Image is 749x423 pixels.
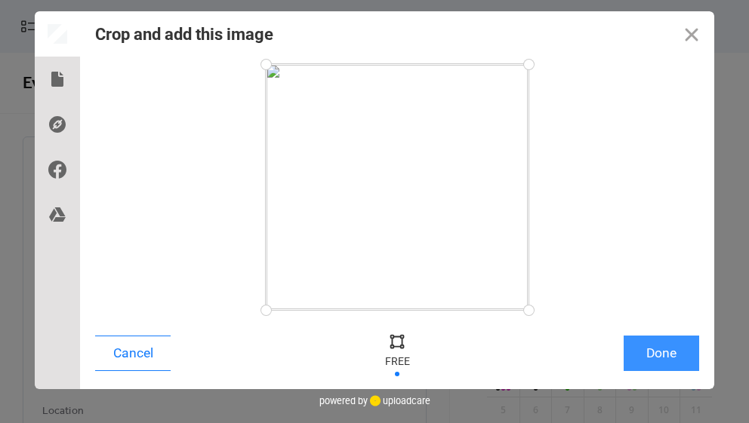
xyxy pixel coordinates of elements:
[624,336,699,371] button: Done
[95,336,171,371] button: Cancel
[95,25,273,44] div: Crop and add this image
[368,395,430,406] a: uploadcare
[35,57,80,102] div: Local Files
[669,11,714,57] button: Close
[319,389,430,412] div: powered by
[35,147,80,192] div: Facebook
[35,102,80,147] div: Direct Link
[35,11,80,57] div: Preview
[35,192,80,238] div: Google Drive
